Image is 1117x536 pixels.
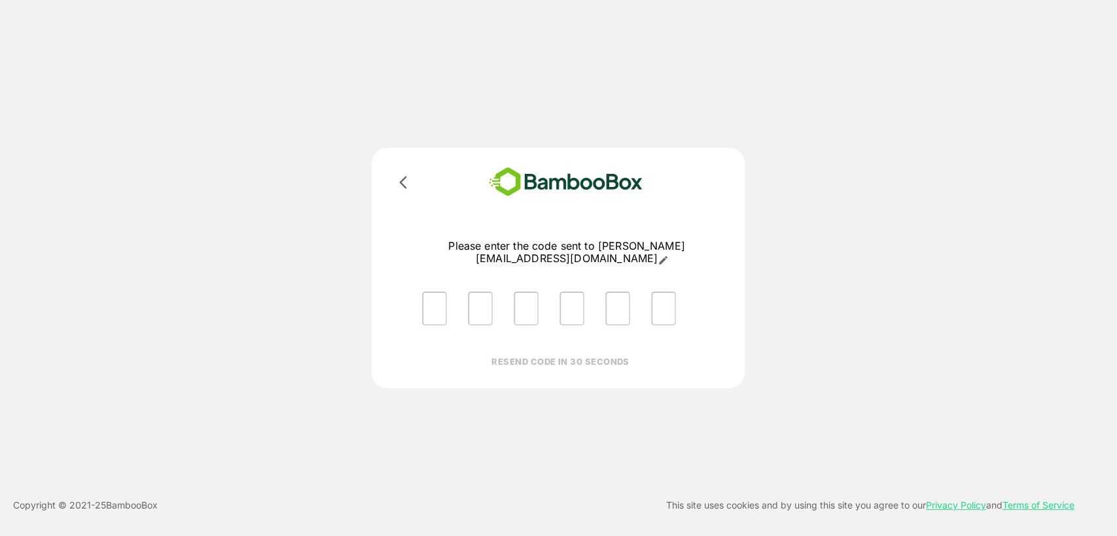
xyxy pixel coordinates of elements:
[468,292,493,326] input: Please enter OTP character 2
[651,292,676,326] input: Please enter OTP character 6
[412,240,721,265] p: Please enter the code sent to [PERSON_NAME][EMAIL_ADDRESS][DOMAIN_NAME]
[666,497,1074,513] p: This site uses cookies and by using this site you agree to our and
[514,292,539,326] input: Please enter OTP character 3
[559,292,584,326] input: Please enter OTP character 4
[422,292,447,326] input: Please enter OTP character 1
[1002,499,1074,511] a: Terms of Service
[470,163,662,201] img: bamboobox
[13,497,158,513] p: Copyright © 2021- 25 BambooBox
[605,292,630,326] input: Please enter OTP character 5
[926,499,986,511] a: Privacy Policy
